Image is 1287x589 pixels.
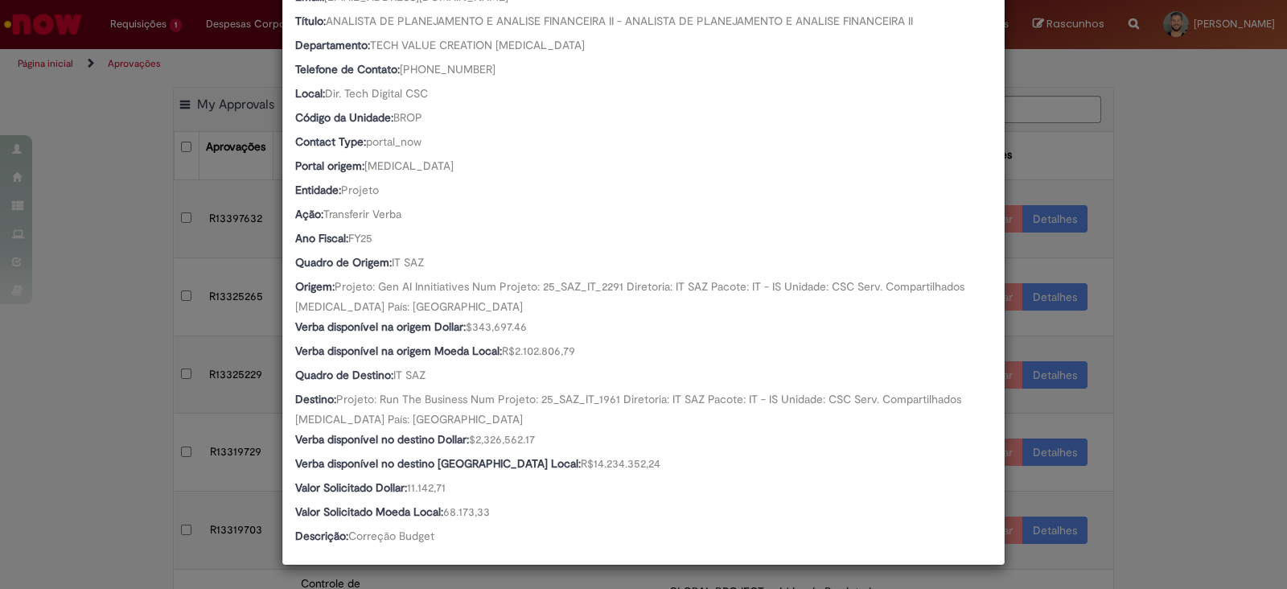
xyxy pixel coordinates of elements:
b: Título: [295,14,326,28]
span: TECH VALUE CREATION [MEDICAL_DATA] [370,38,585,52]
b: Valor Solicitado Moeda Local: [295,505,443,519]
span: R$14.234.352,24 [581,456,660,471]
b: Verba disponível no destino [GEOGRAPHIC_DATA] Local: [295,456,581,471]
span: Dir. Tech Digital CSC [325,86,428,101]
b: Verba disponível na origem Moeda Local: [295,344,502,358]
b: Quadro de Destino: [295,368,393,382]
span: 68.173,33 [443,505,490,519]
b: Origem: [295,279,335,294]
span: Correção Budget [348,529,434,543]
b: Verba disponível no destino Dollar: [295,432,469,447]
b: Valor Solicitado Dollar: [295,480,407,495]
span: Projeto: Gen AI Innitiatives Num Projeto: 25_SAZ_IT_2291 Diretoria: IT SAZ Pacote: IT - IS Unidad... [295,279,968,314]
b: Ação: [295,207,323,221]
span: $2,326,562.17 [469,432,535,447]
span: 11.142,71 [407,480,446,495]
span: IT SAZ [393,368,426,382]
b: Local: [295,86,325,101]
b: Destino: [295,392,336,406]
span: portal_now [366,134,421,149]
span: [PHONE_NUMBER] [400,62,495,76]
b: Quadro de Origem: [295,255,392,270]
span: ANALISTA DE PLANEJAMENTO E ANALISE FINANCEIRA II - ANALISTA DE PLANEJAMENTO E ANALISE FINANCEIRA II [326,14,913,28]
span: $343,697.46 [466,319,527,334]
span: [MEDICAL_DATA] [364,159,454,173]
b: Telefone de Contato: [295,62,400,76]
b: Departamento: [295,38,370,52]
b: Descrição: [295,529,348,543]
b: Código da Unidade: [295,110,393,125]
b: Ano Fiscal: [295,231,348,245]
span: IT SAZ [392,255,424,270]
span: R$2.102.806,79 [502,344,575,358]
span: BROP [393,110,422,125]
b: Verba disponível na origem Dollar: [295,319,466,334]
b: Entidade: [295,183,341,197]
span: FY25 [348,231,372,245]
b: Contact Type: [295,134,366,149]
span: Projeto: Run The Business Num Projeto: 25_SAZ_IT_1961 Diretoria: IT SAZ Pacote: IT - IS Unidade: ... [295,392,964,426]
b: Portal origem: [295,159,364,173]
span: Transferir Verba [323,207,401,221]
span: Projeto [341,183,379,197]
